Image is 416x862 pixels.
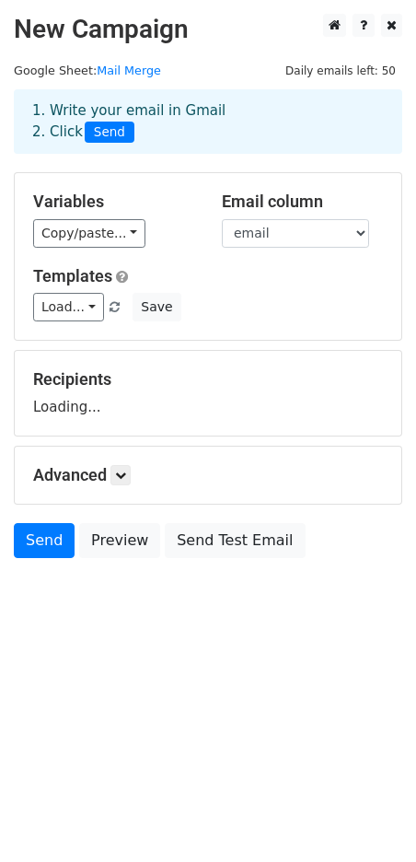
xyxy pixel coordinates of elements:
div: 1. Write your email in Gmail 2. Click [18,100,398,143]
span: Send [85,122,134,144]
a: Mail Merge [97,64,161,77]
div: Loading... [33,369,383,417]
a: Templates [33,266,112,285]
h5: Email column [222,192,383,212]
h2: New Campaign [14,14,402,45]
a: Load... [33,293,104,321]
small: Google Sheet: [14,64,161,77]
a: Preview [79,523,160,558]
a: Send [14,523,75,558]
button: Save [133,293,180,321]
h5: Recipients [33,369,383,390]
a: Send Test Email [165,523,305,558]
a: Copy/paste... [33,219,145,248]
a: Daily emails left: 50 [279,64,402,77]
h5: Advanced [33,465,383,485]
h5: Variables [33,192,194,212]
span: Daily emails left: 50 [279,61,402,81]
